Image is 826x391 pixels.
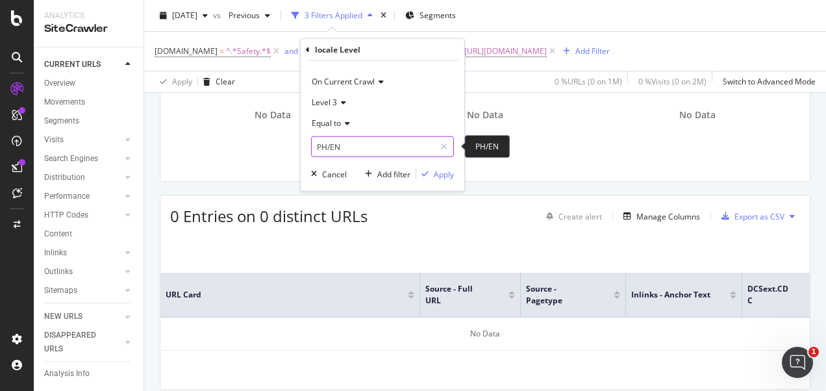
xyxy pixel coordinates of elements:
a: DISAPPEARED URLS [44,329,121,356]
a: Inlinks [44,246,121,260]
span: 0 Entries on 0 distinct URLs [170,205,368,227]
button: [DATE] [155,5,213,26]
a: Distribution [44,171,121,184]
div: NEW URLS [44,310,82,323]
a: Outlinks [44,265,121,279]
a: HTTP Codes [44,208,121,222]
div: Inlinks [44,246,67,260]
span: DCSext.CDC [747,283,792,307]
iframe: Intercom live chat [782,347,813,378]
div: locale Level [315,44,360,55]
div: No Data [160,318,810,351]
div: Segments [44,114,79,128]
span: = [219,45,224,57]
div: Manage Columns [636,211,700,222]
button: and [284,45,298,57]
button: Apply [416,168,454,181]
div: 0 % Visits ( 0 on 2M ) [638,76,707,87]
span: ^.*[URL][DOMAIN_NAME] [453,42,547,60]
span: Source - Full URL [425,283,489,307]
a: Content [44,227,134,241]
button: Create alert [541,206,602,227]
div: Content [44,227,72,241]
div: 0 % URLs ( 0 on 1M ) [555,76,622,87]
span: No Data [467,108,503,121]
div: Switch to Advanced Mode [723,76,816,87]
span: 2025 Aug. 24th [172,10,197,21]
div: Apply [434,168,454,179]
div: Performance [44,190,90,203]
button: Cancel [306,168,347,181]
div: Create alert [558,211,602,222]
button: 3 Filters Applied [286,5,378,26]
div: times [378,9,389,22]
div: Movements [44,95,85,109]
div: DISAPPEARED URLS [44,329,110,356]
span: URL Card [166,289,405,301]
span: No Data [255,108,291,121]
button: Export as CSV [716,206,784,227]
span: Source - pagetype [526,283,594,307]
button: Segments [400,5,461,26]
a: Performance [44,190,121,203]
a: NEW URLS [44,310,121,323]
div: Search Engines [44,152,98,166]
span: Segments [419,10,456,21]
a: Visits [44,133,121,147]
a: Segments [44,114,134,128]
div: CURRENT URLS [44,58,101,71]
a: Sitemaps [44,284,121,297]
div: Analysis Info [44,367,90,381]
span: Inlinks - Anchor Text [631,289,710,301]
div: Outlinks [44,265,73,279]
div: SiteCrawler [44,21,133,36]
div: Sitemaps [44,284,77,297]
div: Distribution [44,171,85,184]
div: HTTP Codes [44,208,88,222]
div: 3 Filters Applied [305,10,362,21]
div: Analytics [44,10,133,21]
span: [DOMAIN_NAME] [155,45,218,57]
span: No Data [679,108,716,121]
span: vs [213,10,223,21]
button: Apply [155,71,192,92]
div: Overview [44,77,75,90]
a: Movements [44,95,134,109]
a: Search Engines [44,152,121,166]
span: On Current Crawl [312,76,375,87]
div: Apply [172,76,192,87]
button: Switch to Advanced Mode [718,71,816,92]
div: Add filter [377,168,410,179]
span: Level 3 [312,97,337,108]
button: Previous [223,5,275,26]
span: Equal to [312,118,341,129]
a: Overview [44,77,134,90]
button: Clear [198,71,235,92]
span: 1 [808,347,819,357]
div: Export as CSV [734,211,784,222]
button: Add filter [360,168,410,181]
button: Add Filter [558,44,610,59]
span: Previous [223,10,260,21]
div: Add Filter [575,45,610,57]
div: and [284,45,298,57]
button: Manage Columns [618,208,700,224]
div: Visits [44,133,64,147]
a: Analysis Info [44,367,134,381]
div: PH/EN [464,135,510,158]
span: ^.*Safety.*$ [226,42,271,60]
div: Clear [216,76,235,87]
a: CURRENT URLS [44,58,121,71]
div: Cancel [322,168,347,179]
